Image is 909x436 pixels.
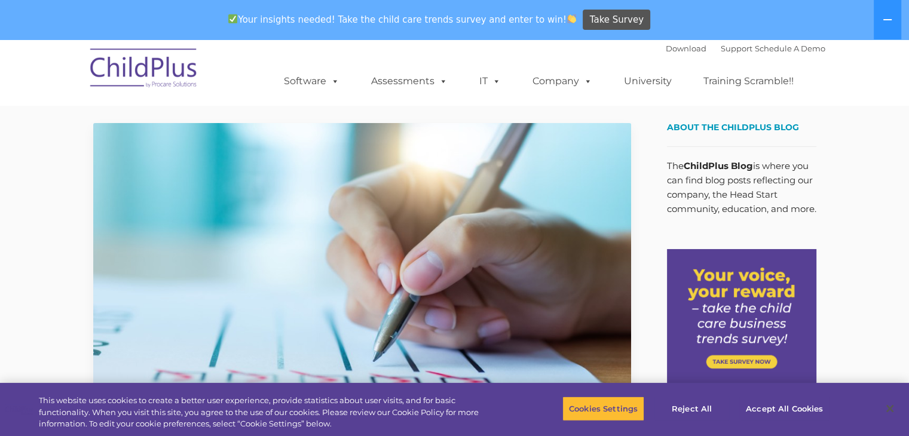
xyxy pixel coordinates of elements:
button: Close [877,395,903,422]
p: The is where you can find blog posts reflecting our company, the Head Start community, education,... [667,159,816,216]
img: 👏 [567,14,576,23]
img: Efficiency Boost: ChildPlus Online's Enhanced Family Pre-Application Process - Streamlining Appli... [93,123,631,425]
a: Schedule A Demo [755,44,825,53]
a: Take Survey [583,10,650,30]
a: IT [467,69,513,93]
button: Accept All Cookies [739,396,830,421]
div: This website uses cookies to create a better user experience, provide statistics about user visit... [39,395,500,430]
a: Software [272,69,351,93]
img: ChildPlus by Procare Solutions [84,40,204,100]
font: | [666,44,825,53]
a: Company [521,69,604,93]
a: Assessments [359,69,460,93]
span: Your insights needed! Take the child care trends survey and enter to win! [224,8,581,31]
strong: ChildPlus Blog [684,160,753,171]
a: Training Scramble!! [691,69,806,93]
a: Support [721,44,752,53]
a: Download [666,44,706,53]
img: ✅ [228,14,237,23]
span: About the ChildPlus Blog [667,122,799,133]
a: University [612,69,684,93]
span: Take Survey [590,10,644,30]
button: Cookies Settings [562,396,644,421]
button: Reject All [654,396,729,421]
